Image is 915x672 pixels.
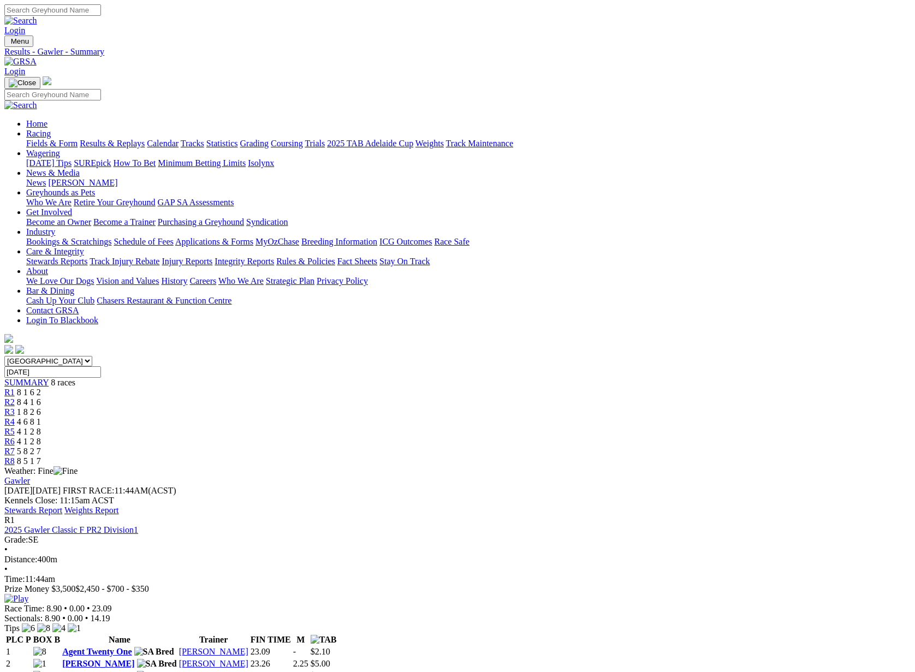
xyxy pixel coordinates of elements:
div: Care & Integrity [26,257,911,266]
a: Agent Twenty One [62,647,132,656]
a: Tracks [181,139,204,148]
a: Stewards Report [4,506,62,515]
a: Contact GRSA [26,306,79,315]
span: FIRST RACE: [63,486,114,495]
a: Strategic Plan [266,276,314,286]
a: Login To Blackbook [26,316,98,325]
div: Wagering [26,158,911,168]
a: Results - Gawler - Summary [4,47,911,57]
span: B [54,635,60,644]
a: R2 [4,397,15,407]
a: Trials [305,139,325,148]
span: 8 4 1 6 [17,397,41,407]
a: Purchasing a Greyhound [158,217,244,227]
a: [PERSON_NAME] [48,178,117,187]
img: GRSA [4,57,37,67]
td: 1 [5,646,32,657]
a: Breeding Information [301,237,377,246]
td: 23.09 [250,646,292,657]
a: Careers [189,276,216,286]
a: Vision and Values [96,276,159,286]
a: Race Safe [434,237,469,246]
img: 6 [22,623,35,633]
a: Weights [415,139,444,148]
a: Wagering [26,148,60,158]
img: Search [4,100,37,110]
a: 2025 TAB Adelaide Cup [327,139,413,148]
a: Care & Integrity [26,247,84,256]
span: 11:44AM(ACST) [63,486,176,495]
a: R7 [4,447,15,456]
a: Bookings & Scratchings [26,237,111,246]
img: 4 [52,623,66,633]
a: Track Maintenance [446,139,513,148]
span: BOX [33,635,52,644]
a: R5 [4,427,15,436]
a: Cash Up Your Club [26,296,94,305]
div: Get Involved [26,217,911,227]
span: $2,450 - $700 - $350 [75,584,149,593]
a: Become a Trainer [93,217,156,227]
span: 8 races [51,378,75,387]
a: GAP SA Assessments [158,198,234,207]
a: SUMMARY [4,378,49,387]
div: Racing [26,139,911,148]
a: Gawler [4,476,30,485]
span: R6 [4,437,15,446]
span: Grade: [4,535,28,544]
span: 8 5 1 7 [17,456,41,466]
th: Trainer [179,634,249,645]
div: Industry [26,237,911,247]
img: 1 [33,659,46,669]
span: • [4,564,8,574]
span: Time: [4,574,25,584]
span: P [26,635,31,644]
a: Syndication [246,217,288,227]
a: Who We Are [26,198,72,207]
span: Distance: [4,555,37,564]
span: 0.00 [69,604,85,613]
a: 2025 Gawler Classic F PR2 Division1 [4,525,138,534]
span: [DATE] [4,486,61,495]
span: 8 1 6 2 [17,388,41,397]
th: M [293,634,309,645]
div: Bar & Dining [26,296,911,306]
a: R4 [4,417,15,426]
div: 11:44am [4,574,911,584]
span: 8.90 [45,614,60,623]
text: 2.25 [293,659,308,668]
a: Login [4,26,25,35]
a: Integrity Reports [215,257,274,266]
span: • [4,545,8,554]
a: Stewards Reports [26,257,87,266]
span: 4 1 2 8 [17,427,41,436]
span: 5 8 2 7 [17,447,41,456]
div: SE [4,535,911,545]
a: Stay On Track [379,257,430,266]
a: Get Involved [26,207,72,217]
a: Racing [26,129,51,138]
input: Search [4,89,101,100]
span: 4 6 8 1 [17,417,41,426]
a: Greyhounds as Pets [26,188,95,197]
img: 8 [37,623,50,633]
a: MyOzChase [256,237,299,246]
a: R3 [4,407,15,417]
span: 23.09 [92,604,112,613]
input: Search [4,4,101,16]
a: Isolynx [248,158,274,168]
th: FIN TIME [250,634,292,645]
span: • [85,614,88,623]
a: [PERSON_NAME] [62,659,134,668]
span: Tips [4,623,20,633]
a: R8 [4,456,15,466]
img: logo-grsa-white.png [43,76,51,85]
img: twitter.svg [15,345,24,354]
a: Weights Report [64,506,119,515]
